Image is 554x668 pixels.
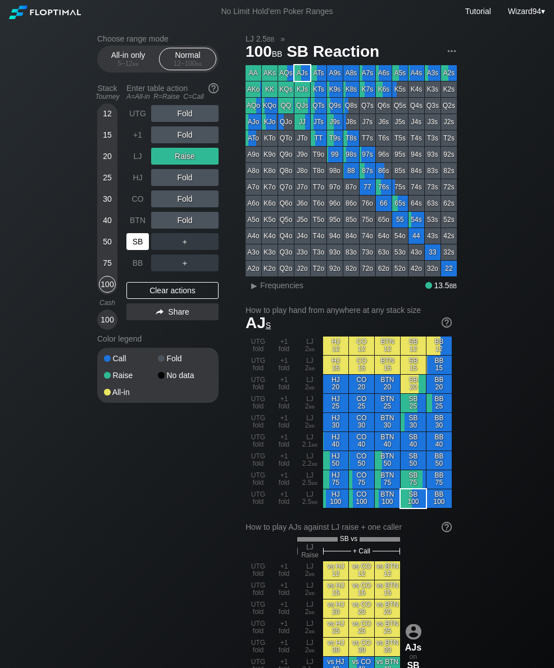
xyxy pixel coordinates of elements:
div: SB 12 [401,337,426,355]
div: HJ 12 [323,337,348,355]
img: share.864f2f62.svg [156,309,164,315]
div: Normal [162,48,214,70]
div: 84s [408,163,424,179]
div: 96o [327,196,343,211]
div: A7o [246,179,261,195]
div: BTN 30 [375,413,400,431]
div: Q3o [278,244,294,260]
h2: How to play hand from anywhere at any stack size [246,306,452,315]
div: J2o [294,261,310,276]
div: Q6o [278,196,294,211]
div: Raise [104,371,158,379]
div: SB 40 [401,432,426,451]
div: AKs [262,65,278,81]
div: K5s [392,81,408,97]
div: 97o [327,179,343,195]
div: J7s [360,114,375,130]
div: 25 [99,169,116,186]
div: HJ 50 [323,451,348,470]
div: ▸ [247,279,261,292]
div: Fold [151,190,219,207]
img: Floptimal logo [9,6,81,19]
div: Q2s [441,98,457,113]
div: BB 25 [426,394,452,412]
div: JTs [311,114,326,130]
div: LJ 2 [297,375,323,393]
div: BB 40 [426,432,452,451]
div: T9o [311,147,326,162]
div: CO 40 [349,432,374,451]
span: bb [309,421,315,429]
div: LJ 2 [297,337,323,355]
div: 87s [360,163,375,179]
span: 100 [244,43,284,62]
div: K5o [262,212,278,228]
div: A6o [246,196,261,211]
span: AJ [246,314,271,331]
div: UTG fold [246,394,271,412]
div: LJ 2 [297,394,323,412]
div: KTo [262,130,278,146]
div: 87o [343,179,359,195]
span: bb [309,345,315,353]
span: SB Reaction [285,43,381,62]
div: SB 15 [401,356,426,374]
div: 95o [327,212,343,228]
div: AQo [246,98,261,113]
div: Fold [151,212,219,229]
div: J7o [294,179,310,195]
div: LJ [126,148,149,165]
span: bb [196,60,202,67]
div: A3s [425,65,441,81]
div: BTN 20 [375,375,400,393]
div: Clear actions [126,282,219,299]
div: J8s [343,114,359,130]
div: Fold [151,126,219,143]
div: 63o [376,244,392,260]
div: T4s [408,130,424,146]
div: K8s [343,81,359,97]
div: Fold [158,355,212,362]
div: J5o [294,212,310,228]
div: Enter table action [126,79,219,105]
div: J4s [408,114,424,130]
span: bb [449,281,457,290]
div: 50 [99,233,116,250]
div: 12 [99,105,116,122]
div: BTN 25 [375,394,400,412]
div: QJo [278,114,294,130]
div: UTG fold [246,375,271,393]
div: A=All-in R=Raise C=Call [126,93,219,101]
div: T2s [441,130,457,146]
div: J9s [327,114,343,130]
div: +1 fold [271,337,297,355]
img: icon-avatar.b40e07d9.svg [406,624,421,639]
span: » [275,34,291,43]
div: 75 [99,255,116,271]
div: T8o [311,163,326,179]
div: K6o [262,196,278,211]
div: A9o [246,147,261,162]
div: HJ 25 [323,394,348,412]
div: J4o [294,228,310,244]
div: TT [311,130,326,146]
div: Color legend [97,330,219,348]
div: Fold [151,105,219,122]
div: T8s [343,130,359,146]
div: 93o [327,244,343,260]
div: +1 [126,126,149,143]
div: 92o [327,261,343,276]
div: A4s [408,65,424,81]
div: 44 [408,228,424,244]
div: UTG fold [246,356,271,374]
div: ＋ [151,233,219,250]
div: 65s [392,196,408,211]
div: J8o [294,163,310,179]
div: J6s [376,114,392,130]
div: 82s [441,163,457,179]
div: HJ [126,169,149,186]
div: J3o [294,244,310,260]
div: K7s [360,81,375,97]
div: LJ 2.1 [297,432,323,451]
div: 98o [327,163,343,179]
